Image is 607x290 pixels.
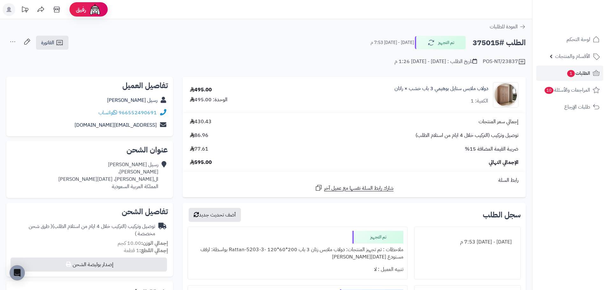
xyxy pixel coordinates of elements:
span: ضريبة القيمة المضافة 15% [465,145,518,153]
span: الفاتورة [41,39,54,46]
span: 86.96 [190,132,208,139]
a: لوحة التحكم [536,32,603,47]
a: طلبات الإرجاع [536,99,603,115]
small: [DATE] - [DATE] 7:53 م [371,39,414,46]
span: العودة للطلبات [490,23,518,31]
span: 595.00 [190,159,212,166]
a: شارك رابط السلة نفسها مع عميل آخر [315,184,394,192]
span: رفيق [76,6,86,13]
span: الطلبات [567,69,590,78]
a: [EMAIL_ADDRESS][DOMAIN_NAME] [75,121,157,129]
a: الفاتورة [36,36,69,50]
button: تم التجهيز [415,36,466,49]
h2: تفاصيل الشحن [11,208,168,216]
a: 966552490691 [119,109,157,117]
div: الكمية: 1 [471,97,488,105]
a: الطلبات1 [536,66,603,81]
strong: إجمالي الوزن: [141,239,168,247]
img: logo-2.png [564,18,601,31]
h2: الطلب #375015 [473,36,526,49]
span: شارك رابط السلة نفسها مع عميل آخر [324,185,394,192]
div: رابط السلة [185,177,523,184]
span: ( طرق شحن مخصصة ) [29,223,155,237]
a: واتساب [98,109,117,117]
strong: إجمالي القطع: [139,247,168,254]
span: توصيل وتركيب (التركيب خلال 4 ايام من استلام الطلب) [416,132,518,139]
small: 10.00 كجم [118,239,168,247]
div: تنبيه العميل : لا [192,263,403,276]
span: لوحة التحكم [567,35,590,44]
h3: سجل الطلب [483,211,521,219]
button: إصدار بوليصة الشحن [11,258,167,272]
span: المراجعات والأسئلة [544,86,590,95]
span: 77.61 [190,145,208,153]
h2: عنوان الشحن [11,146,168,154]
div: POS-NT/23837 [483,58,526,66]
div: 495.00 [190,86,212,94]
a: رسيل [PERSON_NAME] [107,96,157,104]
div: [DATE] - [DATE] 7:53 م [418,236,517,248]
div: تاريخ الطلب : [DATE] - [DATE] 1:26 م [394,58,477,65]
a: تحديثات المنصة [17,3,33,18]
div: ملاحظات : تم تجهيز المنتجات: دولاب ملابس رتان 3 باب 200*60*120 -Rattan-5203-3 بواسطة: ارفف مستودع... [192,244,403,263]
span: طلبات الإرجاع [564,103,590,111]
span: الأقسام والمنتجات [555,52,590,61]
span: إجمالي سعر المنتجات [479,118,518,125]
small: 1 قطعة [124,247,168,254]
div: Open Intercom Messenger [10,265,25,280]
span: الإجمالي النهائي [489,159,518,166]
div: تم التجهيز [352,231,403,244]
img: 1749976485-1-90x90.jpg [493,82,518,108]
span: 10 [545,87,553,94]
div: الوحدة: 495.00 [190,96,228,103]
span: 430.43 [190,118,212,125]
h2: تفاصيل العميل [11,82,168,89]
button: أضف تحديث جديد [189,208,241,222]
a: دولاب ملابس ستايل بوهيمي 3 باب خشب × راتان [394,85,488,92]
div: رسيل [PERSON_NAME] [PERSON_NAME]، ال[PERSON_NAME]، [DATE][PERSON_NAME] المملكة العربية السعودية [58,161,158,190]
a: العودة للطلبات [490,23,526,31]
div: توصيل وتركيب (التركيب خلال 4 ايام من استلام الطلب) [11,223,155,237]
a: المراجعات والأسئلة10 [536,82,603,98]
img: ai-face.png [89,3,101,16]
span: 1 [567,70,575,77]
